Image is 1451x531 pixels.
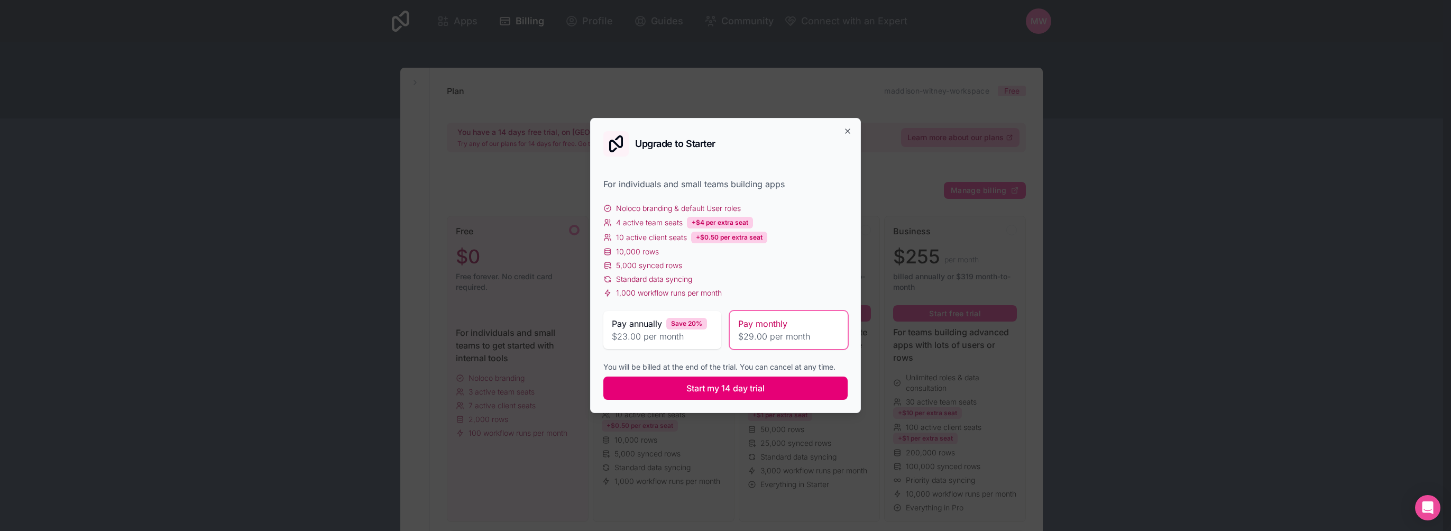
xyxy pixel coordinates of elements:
span: $23.00 per month [612,330,713,343]
span: Start my 14 day trial [686,382,765,395]
div: +$0.50 per extra seat [691,232,767,243]
button: Start my 14 day trial [603,377,848,400]
div: +$4 per extra seat [687,217,753,228]
h2: Upgrade to Starter [635,139,715,149]
div: You will be billed at the end of the trial. You can cancel at any time. [603,362,848,372]
span: $29.00 per month [738,330,839,343]
span: Pay monthly [738,317,787,330]
span: 1,000 workflow runs per month [616,288,722,298]
span: 4 active team seats [616,217,683,228]
div: For individuals and small teams building apps [603,178,848,190]
button: Close [843,127,852,135]
span: 5,000 synced rows [616,260,682,271]
div: Save 20% [666,318,707,329]
span: Noloco branding & default User roles [616,203,741,214]
span: 10,000 rows [616,246,659,257]
span: Pay annually [612,317,662,330]
span: Standard data syncing [616,274,692,285]
span: 10 active client seats [616,232,687,243]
